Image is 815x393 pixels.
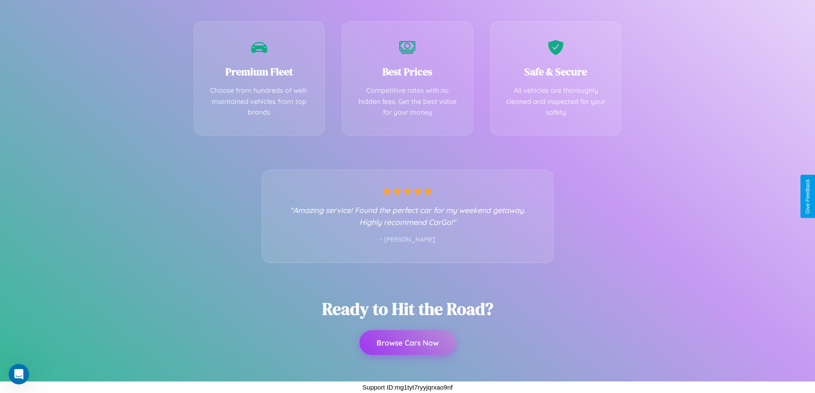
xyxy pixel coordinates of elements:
[504,65,608,79] h3: Safe & Secure
[355,85,460,118] p: Competitive rates with no hidden fees. Get the best value for your money
[504,85,608,118] p: All vehicles are thoroughly cleaned and inspected for your safety
[322,297,493,320] h2: Ready to Hit the Road?
[359,330,456,355] button: Browse Cars Now
[279,204,536,228] p: "Amazing service! Found the perfect car for my weekend getaway. Highly recommend CarGo!"
[207,85,312,118] p: Choose from hundreds of well-maintained vehicles from top brands
[207,65,312,79] h3: Premium Fleet
[279,234,536,245] p: - [PERSON_NAME]
[9,364,29,384] iframe: Intercom live chat
[805,179,811,214] div: Give Feedback
[362,381,453,393] p: Support ID: mg1tyt7ryyjqrxao9nf
[355,65,460,79] h3: Best Prices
